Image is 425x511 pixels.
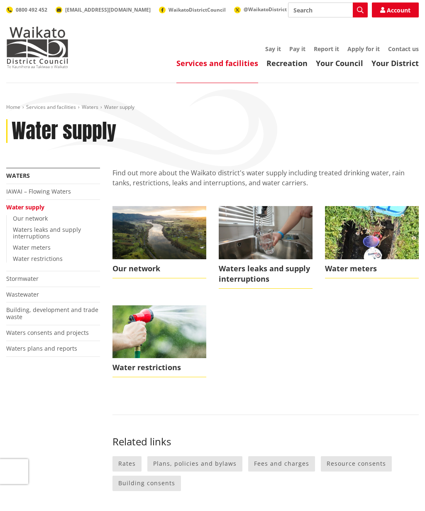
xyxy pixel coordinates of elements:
[347,45,380,53] a: Apply for it
[112,305,206,377] a: Water restrictions
[13,243,51,251] a: Water meters
[288,2,368,17] input: Search input
[26,103,76,111] a: Services and facilities
[6,103,20,111] a: Home
[219,259,313,289] span: Waters leaks and supply interruptions
[147,456,242,472] a: Plans, policies and bylaws
[6,203,44,211] a: Water supply
[159,6,226,13] a: WaikatoDistrictCouncil
[13,255,63,263] a: Water restrictions
[248,456,315,472] a: Fees and charges
[13,226,81,241] a: Waters leaks and supply interruptions
[56,6,151,13] a: [EMAIL_ADDRESS][DOMAIN_NAME]
[388,45,419,53] a: Contact us
[112,305,206,358] img: water restriction
[234,6,287,13] a: @WaikatoDistrict
[266,58,308,68] a: Recreation
[12,119,116,143] h1: Water supply
[16,6,47,13] span: 0800 492 452
[6,27,68,68] img: Waikato District Council - Te Kaunihera aa Takiwaa o Waikato
[65,6,151,13] span: [EMAIL_ADDRESS][DOMAIN_NAME]
[6,104,419,111] nav: breadcrumb
[112,206,206,278] a: Our network
[82,103,98,111] a: Waters
[169,6,226,13] span: WaikatoDistrictCouncil
[112,456,142,472] a: Rates
[6,187,71,195] a: IAWAI – Flowing Waters
[112,168,419,198] p: Find out more about the Waikato district's water supply including treated drinking water, rain ta...
[219,206,313,289] a: Waters leaks and supply interruptions
[176,58,258,68] a: Services and facilities
[6,344,77,352] a: Waters plans and reports
[289,45,305,53] a: Pay it
[265,45,281,53] a: Say it
[325,206,419,259] img: water meter
[112,436,419,448] h3: Related links
[325,206,419,278] a: Water meters
[316,58,363,68] a: Your Council
[13,214,48,222] a: Our network
[6,329,89,337] a: Waters consents and projects
[104,103,134,111] span: Water supply
[371,58,419,68] a: Your District
[321,456,392,472] a: Resource consents
[6,172,30,179] a: Waters
[372,2,419,17] a: Account
[112,259,206,278] span: Our network
[6,6,47,13] a: 0800 492 452
[6,290,39,298] a: Wastewater
[6,275,39,283] a: Stormwater
[112,206,206,259] img: Waikato Te Awa
[244,6,287,13] span: @WaikatoDistrict
[325,259,419,278] span: Water meters
[219,206,313,259] img: water image
[112,358,206,377] span: Water restrictions
[112,476,181,491] a: Building consents
[314,45,339,53] a: Report it
[6,306,98,321] a: Building, development and trade waste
